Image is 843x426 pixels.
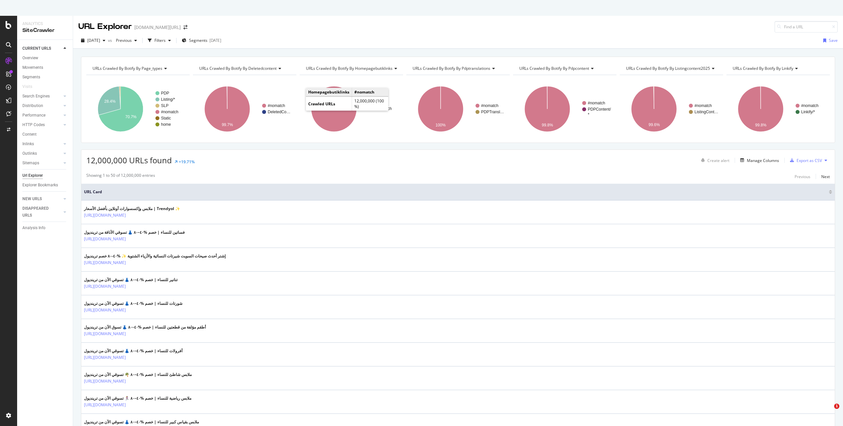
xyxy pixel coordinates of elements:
svg: A chart. [620,80,723,138]
text: #nomatch [161,110,178,114]
text: #nomatch [588,101,605,105]
button: Filters [145,35,174,46]
h4: URLs Crawled By Botify By homepagebutiklinks [305,63,402,74]
div: URL Explorer [78,21,132,32]
div: Performance [22,112,45,119]
span: 1 [834,404,839,409]
svg: A chart. [86,80,190,138]
a: Overview [22,55,68,62]
text: PDPTransl… [481,110,504,114]
div: Next [821,174,830,179]
div: Analysis Info [22,225,45,231]
h4: URLs Crawled By Botify By pdptranslations [411,63,504,74]
a: [URL][DOMAIN_NAME] [84,402,126,408]
text: PDPContent/ [588,107,611,112]
div: Outlinks [22,150,37,157]
a: Search Engines [22,93,62,100]
div: SiteCrawler [22,27,68,34]
td: #nomatch [352,88,389,96]
span: URLs Crawled By Botify By listingcontent2025 [626,66,710,71]
span: vs [108,38,113,43]
div: Inlinks [22,141,34,147]
div: Visits [22,83,32,90]
span: URLs Crawled By Botify By pdpcontent [519,66,589,71]
a: Url Explorer [22,172,68,179]
div: Content [22,131,37,138]
div: Explorer Bookmarks [22,182,58,189]
text: #nomatch [801,103,819,108]
span: 2025 Aug. 8th [87,38,100,43]
span: Previous [113,38,132,43]
span: URLs Crawled By Botify By deletedcontent [199,66,277,71]
text: Linkify/* [801,110,815,114]
div: A chart. [193,80,296,138]
text: SLP [161,103,169,108]
svg: A chart. [300,80,403,138]
div: ملابس شاطئ للنساء | خصم %٤٠–٨٠ 🌴 تسوقي الآن من ترينديول [84,372,192,378]
text: 70.7% [125,115,137,119]
a: [URL][DOMAIN_NAME] [84,236,126,242]
text: #nomatch [481,103,499,108]
button: Previous [795,173,810,180]
text: 28.4% [104,99,116,104]
a: Outlinks [22,150,62,157]
div: أفرولات للنساء | خصم %٤٠–٨٠ 👗 تسوقي الآن من ترينديول [84,348,182,354]
td: 12,000,000 (100 %) [352,97,389,111]
div: Previous [795,174,810,179]
a: [URL][DOMAIN_NAME] [84,307,126,313]
text: 100% [435,123,446,127]
a: [URL][DOMAIN_NAME] [84,331,126,337]
a: CURRENT URLS [22,45,62,52]
button: Segments[DATE] [179,35,224,46]
a: HTTP Codes [22,121,62,128]
div: A chart. [726,80,830,138]
div: DISAPPEARED URLS [22,205,56,219]
div: A chart. [513,80,616,138]
text: #nomatch [374,106,392,111]
div: Sitemaps [22,160,39,167]
a: [URL][DOMAIN_NAME] [84,354,126,361]
text: DeletedCo… [268,110,290,114]
svg: A chart. [406,80,510,138]
span: URLs Crawled By Botify By linkify [733,66,793,71]
text: 99.6% [648,122,660,127]
div: Showing 1 to 50 of 12,000,000 entries [86,173,155,180]
div: فساتين للنساء | خصم %٤٠–٨٠ 👗 تسوقي الأناقة من ترينديول [84,229,185,235]
text: home [161,122,171,127]
text: 100% [329,107,339,111]
div: Export as CSV [797,158,822,163]
div: CURRENT URLS [22,45,51,52]
text: 99.7% [222,122,233,127]
div: Search Engines [22,93,50,100]
a: DISAPPEARED URLS [22,205,62,219]
div: ملابس وإكسسوارات أونلاين بأفضل الأسعار | Trendyol ✨ [84,206,180,212]
div: إشتر أحدث صيحات السويت شيرتات النسائية والأزياء الشتوية ✨ %٤٠-٨٠ خصم ترينديول [84,253,226,259]
div: Save [829,38,838,43]
button: Export as CSV [787,155,822,166]
text: ListingCont… [694,110,718,114]
a: Visits [22,83,39,90]
button: Create alert [698,155,729,166]
div: +19.71% [179,159,195,165]
td: Homepagebutiklinks [306,88,352,96]
div: arrow-right-arrow-left [183,25,187,30]
div: [DOMAIN_NAME][URL] [134,24,181,31]
text: PDP [161,91,169,95]
a: Analysis Info [22,225,68,231]
text: #nomatch [694,103,712,108]
div: Create alert [707,158,729,163]
input: Find a URL [775,21,838,33]
button: [DATE] [78,35,108,46]
div: Filters [154,38,166,43]
a: Sitemaps [22,160,62,167]
h4: URLs Crawled By Botify By pdpcontent [518,63,611,74]
a: [URL][DOMAIN_NAME] [84,378,126,385]
div: HTTP Codes [22,121,45,128]
div: Manage Columns [747,158,779,163]
div: ملابس بقياس كبير للنساء | خصم %٤٠–٨٠ 👗 تسوقي الآن من ترينديول [84,419,199,425]
td: Crawled URLs [306,97,352,111]
a: NEW URLS [22,196,62,202]
span: URL Card [84,189,827,195]
a: [URL][DOMAIN_NAME] [84,212,126,219]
